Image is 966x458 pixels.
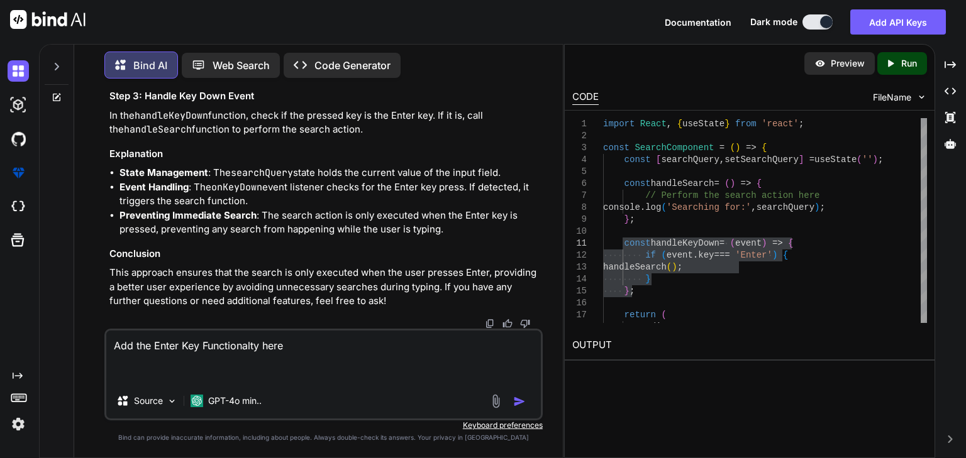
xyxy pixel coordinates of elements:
[208,395,262,407] p: GPT-4o min..
[799,155,804,165] span: ]
[667,202,751,212] span: 'Searching for:'
[625,286,630,296] span: }
[603,262,667,272] span: handleSearch
[572,154,587,166] div: 4
[625,155,651,165] span: const
[714,178,719,188] span: =
[916,92,927,102] img: chevron down
[119,166,208,178] strong: State Management
[625,238,651,248] span: const
[724,119,730,129] span: }
[772,238,783,248] span: =>
[213,58,270,73] p: Web Search
[662,250,667,260] span: (
[735,119,757,129] span: from
[10,10,86,29] img: Bind AI
[665,16,731,29] button: Documentation
[751,202,756,212] span: ,
[662,202,667,212] span: (
[231,166,293,179] code: searchQuery
[651,238,719,248] span: handleKeyDown
[8,94,29,116] img: darkAi-studio
[603,143,630,153] span: const
[667,250,693,260] span: event
[645,250,656,260] span: if
[677,119,682,129] span: {
[762,238,767,248] span: )
[603,202,640,212] span: console
[677,262,682,272] span: ;
[572,166,587,178] div: 5
[109,247,540,261] h3: Conclusion
[485,319,495,329] img: copy
[719,238,724,248] span: =
[750,16,797,28] span: Dark mode
[8,413,29,435] img: settings
[572,130,587,142] div: 2
[772,250,777,260] span: )
[109,89,540,104] h3: Step 3: Handle Key Down Event
[730,238,735,248] span: (
[8,60,29,82] img: darkChat
[630,214,635,224] span: ;
[572,214,587,226] div: 9
[109,266,540,308] p: This approach ensures that the search is only executed when the user presses Enter, providing a b...
[667,119,672,129] span: ,
[757,178,762,188] span: {
[730,178,735,188] span: )
[862,155,873,165] span: ''
[682,119,724,129] span: useState
[667,322,672,332] span: >
[873,155,878,165] span: )
[730,143,735,153] span: (
[645,322,650,332] span: <
[788,238,793,248] span: {
[572,202,587,214] div: 8
[572,90,599,105] div: CODE
[133,58,167,73] p: Bind AI
[572,261,587,273] div: 13
[762,143,767,153] span: {
[572,226,587,237] div: 10
[698,250,714,260] span: key
[625,310,656,320] span: return
[572,309,587,321] div: 17
[106,330,541,383] textarea: Add the Enter Key Functionalty here
[741,178,752,188] span: =>
[572,273,587,285] div: 14
[109,109,540,137] p: In the function, check if the pressed key is the Enter key. If it is, call the function to perfor...
[8,162,29,183] img: premium
[746,143,757,153] span: =>
[762,119,799,129] span: 'react'
[603,119,635,129] span: import
[8,128,29,150] img: githubDark
[640,119,667,129] span: React
[572,190,587,202] div: 7
[814,202,819,212] span: )
[119,180,540,209] li: : The event listener checks for the Enter key press. If detected, it triggers the search function.
[799,119,804,129] span: ;
[489,394,503,408] img: attachment
[8,196,29,217] img: cloudideIcon
[630,286,635,296] span: ;
[572,321,587,333] div: 18
[857,155,862,165] span: (
[572,237,587,249] div: 11
[502,319,513,329] img: like
[901,57,917,70] p: Run
[645,274,650,284] span: }
[814,58,826,69] img: preview
[645,202,661,212] span: log
[167,396,177,406] img: Pick Models
[572,285,587,297] div: 15
[850,9,946,35] button: Add API Keys
[719,143,724,153] span: =
[520,319,530,329] img: dislike
[104,433,543,442] p: Bind can provide inaccurate information, including about people. Always double-check its answers....
[714,250,730,260] span: ===
[693,250,698,260] span: .
[735,250,772,260] span: 'Enter'
[873,91,911,104] span: FileName
[572,178,587,190] div: 6
[119,209,257,221] strong: Preventing Immediate Search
